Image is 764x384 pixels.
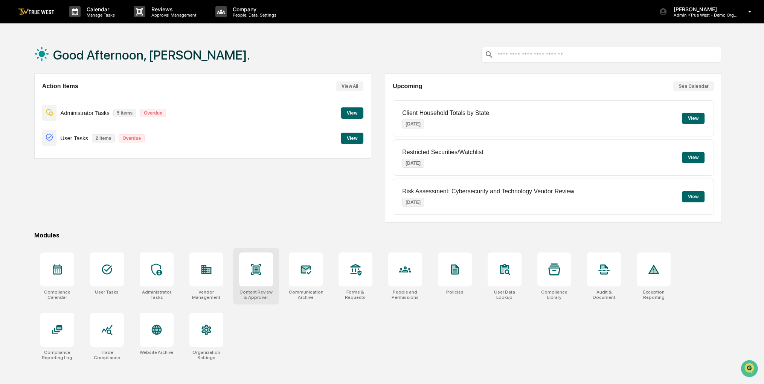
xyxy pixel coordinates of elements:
[60,110,110,116] p: Administrator Tasks
[682,191,705,202] button: View
[15,133,49,141] span: Preclearance
[8,83,50,89] div: Past conversations
[402,110,489,116] p: Client Household Totals by State
[339,289,372,300] div: Forms & Requests
[81,12,119,18] p: Manage Tasks
[140,109,166,117] p: Overdue
[341,133,363,144] button: View
[189,350,223,360] div: Organization Settings
[140,350,174,355] div: Website Archive
[667,12,737,18] p: Admin • True West - Demo Organization
[16,57,29,71] img: 8933085812038_c878075ebb4cc5468115_72.jpg
[15,148,47,155] span: Data Lookup
[336,81,363,91] button: View All
[119,134,145,142] p: Overdue
[537,289,571,300] div: Compliance Library
[682,152,705,163] button: View
[18,8,54,15] img: logo
[5,130,52,144] a: 🖐️Preclearance
[8,15,137,28] p: How can we help?
[117,82,137,91] button: See all
[402,159,424,168] p: [DATE]
[402,188,574,195] p: Risk Assessment: Cybersecurity and Technology Vendor Review
[67,102,82,108] span: [DATE]
[189,289,223,300] div: Vendor Management
[402,149,483,156] p: Restricted Securities/Watchlist
[95,289,119,295] div: User Tasks
[402,119,424,129] p: [DATE]
[5,145,50,158] a: 🔎Data Lookup
[239,289,273,300] div: Content Review & Approval
[341,109,363,116] a: View
[34,65,104,71] div: We're available if you need us!
[682,113,705,124] button: View
[60,135,88,141] p: User Tasks
[388,289,422,300] div: People and Permissions
[8,134,14,140] div: 🖐️
[53,166,91,172] a: Powered byPylon
[52,130,96,144] a: 🗄️Attestations
[446,289,464,295] div: Policies
[289,289,323,300] div: Communications Archive
[637,289,671,300] div: Exception Reporting
[488,289,522,300] div: User Data Lookup
[128,60,137,69] button: Start new chat
[402,198,424,207] p: [DATE]
[8,148,14,155] div: 🔎
[227,12,280,18] p: People, Data, Settings
[140,289,174,300] div: Administrator Tasks
[587,289,621,300] div: Audit & Document Logs
[145,6,200,12] p: Reviews
[8,95,20,107] img: Sigrid Alegria
[23,102,61,108] span: [PERSON_NAME]
[34,232,722,239] div: Modules
[62,133,93,141] span: Attestations
[34,57,124,65] div: Start new chat
[92,134,115,142] p: 2 items
[145,12,200,18] p: Approval Management
[55,134,61,140] div: 🗄️
[81,6,119,12] p: Calendar
[8,57,21,71] img: 1746055101610-c473b297-6a78-478c-a979-82029cc54cd1
[42,83,78,90] h2: Action Items
[393,83,422,90] h2: Upcoming
[90,350,124,360] div: Trade Compliance
[75,166,91,172] span: Pylon
[740,359,760,379] iframe: Open customer support
[673,81,714,91] button: See Calendar
[53,47,250,63] h1: Good Afternoon, [PERSON_NAME].
[63,102,65,108] span: •
[40,350,74,360] div: Compliance Reporting Log
[227,6,280,12] p: Company
[667,6,737,12] p: [PERSON_NAME]
[341,134,363,141] a: View
[40,289,74,300] div: Compliance Calendar
[341,107,363,119] button: View
[113,109,136,117] p: 5 items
